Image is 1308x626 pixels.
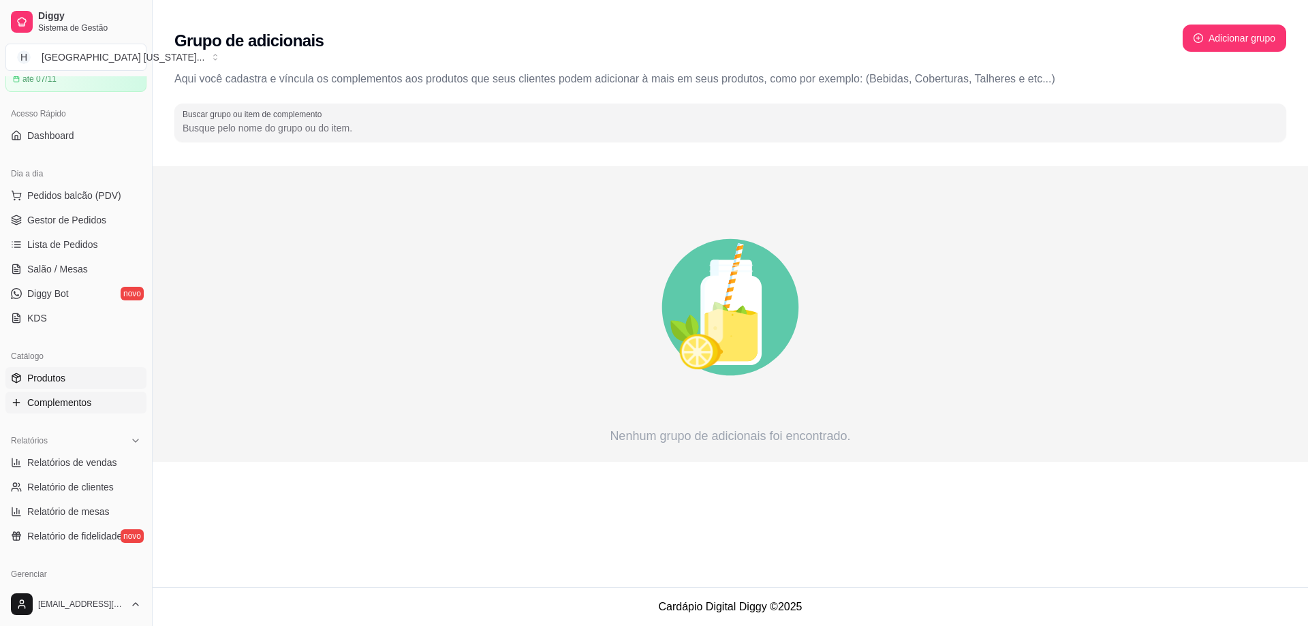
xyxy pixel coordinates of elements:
[5,163,146,185] div: Dia a dia
[174,30,324,52] h2: Grupo de adicionais
[5,234,146,255] a: Lista de Pedidos
[38,22,141,33] span: Sistema de Gestão
[27,371,65,385] span: Produtos
[5,209,146,231] a: Gestor de Pedidos
[5,44,146,71] button: Select a team
[27,129,74,142] span: Dashboard
[183,108,326,120] label: Buscar grupo ou item de complemento
[38,10,141,22] span: Diggy
[5,5,146,38] a: DiggySistema de Gestão
[1194,33,1203,43] span: plus-circle
[5,125,146,146] a: Dashboard
[183,121,1278,135] input: Buscar grupo ou item de complemento
[38,599,125,610] span: [EMAIL_ADDRESS][DOMAIN_NAME]
[42,50,204,64] div: [GEOGRAPHIC_DATA] [US_STATE] ...
[27,213,106,227] span: Gestor de Pedidos
[27,262,88,276] span: Salão / Mesas
[174,426,1286,445] article: Nenhum grupo de adicionais foi encontrado.
[17,50,31,64] span: H
[5,476,146,498] a: Relatório de clientes
[27,456,117,469] span: Relatórios de vendas
[27,287,69,300] span: Diggy Bot
[5,103,146,125] div: Acesso Rápido
[5,563,146,585] div: Gerenciar
[153,587,1308,626] footer: Cardápio Digital Diggy © 2025
[5,525,146,547] a: Relatório de fidelidadenovo
[174,188,1286,426] div: animation
[27,238,98,251] span: Lista de Pedidos
[11,435,48,446] span: Relatórios
[27,311,47,325] span: KDS
[22,74,57,84] article: até 07/11
[5,185,146,206] button: Pedidos balcão (PDV)
[5,501,146,522] a: Relatório de mesas
[27,529,122,543] span: Relatório de fidelidade
[27,396,91,409] span: Complementos
[27,505,110,518] span: Relatório de mesas
[5,283,146,304] a: Diggy Botnovo
[5,307,146,329] a: KDS
[5,345,146,367] div: Catálogo
[174,71,1286,87] p: Aqui você cadastra e víncula os complementos aos produtos que seus clientes podem adicionar à mai...
[5,258,146,280] a: Salão / Mesas
[5,588,146,621] button: [EMAIL_ADDRESS][DOMAIN_NAME]
[5,367,146,389] a: Produtos
[27,189,121,202] span: Pedidos balcão (PDV)
[27,480,114,494] span: Relatório de clientes
[1183,25,1286,52] button: plus-circleAdicionar grupo
[5,452,146,473] a: Relatórios de vendas
[5,392,146,413] a: Complementos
